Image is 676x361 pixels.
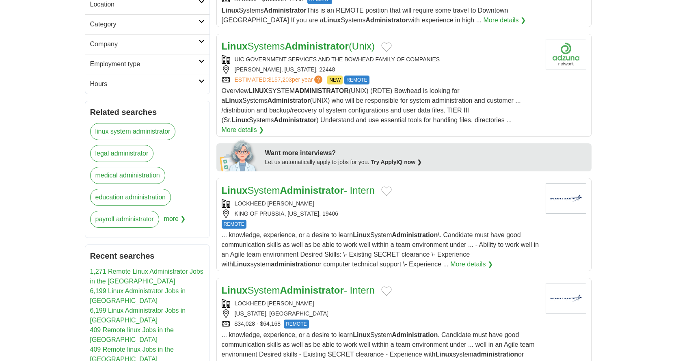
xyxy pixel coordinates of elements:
[285,41,349,52] strong: Administrator
[90,250,205,262] h2: Recent searches
[371,159,422,165] a: Try ApplyIQ now ❯
[90,79,199,89] h2: Hours
[267,97,310,104] strong: Administrator
[222,220,246,229] span: REMOTE
[392,231,438,238] strong: Administration
[265,148,587,158] div: Want more interviews?
[90,19,199,29] h2: Category
[164,211,186,233] span: more ❯
[235,300,314,307] a: LOCKHEED [PERSON_NAME]
[90,167,165,184] a: medical administration
[225,97,242,104] strong: Linux
[90,145,154,162] a: legal administrator
[473,351,518,358] strong: administration
[274,117,316,123] strong: Administrator
[324,17,341,24] strong: Linux
[222,210,539,218] div: KING OF PRUSSIA, [US_STATE], 19406
[271,261,315,268] strong: administration
[344,76,369,84] span: REMOTE
[546,39,586,69] img: Company logo
[90,288,186,304] a: 6,199 Linux Administrator Jobs in [GEOGRAPHIC_DATA]
[295,87,349,94] strong: ADMINISTRATOR
[90,326,174,343] a: 409 Remote linux Jobs in the [GEOGRAPHIC_DATA]
[222,41,248,52] strong: Linux
[90,268,203,285] a: 1,271 Remote Linux Administrator Jobs in the [GEOGRAPHIC_DATA]
[381,286,392,296] button: Add to favorite jobs
[222,320,539,329] div: $34,028 - $64,168
[90,211,159,228] a: payroll administrator
[85,54,209,74] a: Employment type
[90,39,199,49] h2: Company
[280,285,344,296] strong: Administrator
[353,331,370,338] strong: Linux
[222,185,248,196] strong: Linux
[546,183,586,214] img: Lockheed Martin logo
[85,14,209,34] a: Category
[222,65,539,74] div: [PERSON_NAME], [US_STATE], 22448
[222,231,539,268] span: ... knowledge, experience, or a desire to learn System \. Candidate must have good communication ...
[268,76,292,83] span: $157,203
[381,186,392,196] button: Add to favorite jobs
[222,7,239,14] strong: Linux
[235,76,324,84] a: ESTIMATED:$157,203per year?
[222,7,508,24] span: Systems This is an REMOTE position that will require some travel to Downtown [GEOGRAPHIC_DATA] If...
[233,261,251,268] strong: Linux
[483,15,526,25] a: More details ❯
[546,283,586,313] img: Lockheed Martin logo
[222,87,521,123] span: Overview SYSTEM (UNIX) (RDTE) Bowhead is looking for a Systems (UNIX) who will be responsible for...
[90,123,176,140] a: linux system administrator
[85,74,209,94] a: Hours
[381,42,392,52] button: Add to favorite jobs
[222,125,264,135] a: More details ❯
[222,41,375,52] a: LinuxSystemsAdministrator(Unix)
[280,185,344,196] strong: Administrator
[222,309,539,318] div: [US_STATE], [GEOGRAPHIC_DATA]
[327,76,343,84] span: NEW
[222,285,248,296] strong: Linux
[220,139,259,171] img: apply-iq-scientist.png
[392,331,438,338] strong: Administration
[450,259,493,269] a: More details ❯
[231,117,249,123] strong: Linux
[222,285,375,296] a: LinuxSystemAdministrator- Intern
[90,59,199,69] h2: Employment type
[264,7,307,14] strong: Administrator
[265,158,587,166] div: Let us automatically apply to jobs for you.
[366,17,408,24] strong: Administrator
[90,106,205,118] h2: Related searches
[235,200,314,207] a: LOCKHEED [PERSON_NAME]
[353,231,370,238] strong: Linux
[436,351,453,358] strong: Linux
[222,185,375,196] a: LinuxSystemAdministrator- Intern
[90,307,186,324] a: 6,199 Linux Administrator Jobs in [GEOGRAPHIC_DATA]
[85,34,209,54] a: Company
[284,320,309,329] span: REMOTE
[314,76,322,84] span: ?
[248,87,268,94] strong: LINUX
[222,55,539,64] div: UIC GOVERNMENT SERVICES AND THE BOWHEAD FAMILY OF COMPANIES
[90,189,171,206] a: education administration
